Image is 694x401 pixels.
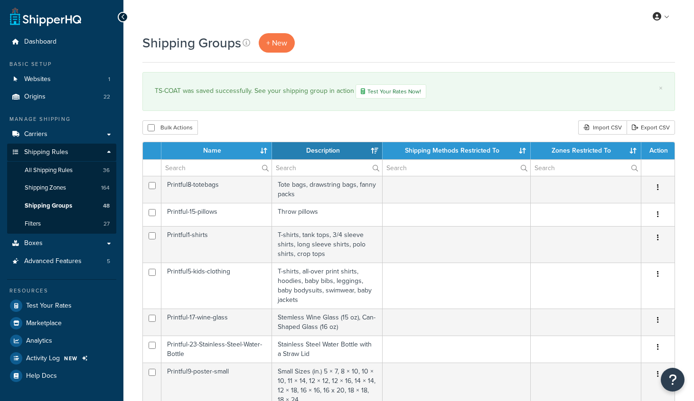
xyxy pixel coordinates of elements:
h1: Shipping Groups [142,34,241,52]
li: Shipping Groups [7,197,116,215]
a: Dashboard [7,33,116,51]
span: Shipping Rules [24,148,68,156]
a: Boxes [7,235,116,252]
a: Test Your Rates Now! [356,84,426,99]
span: Activity Log [26,355,60,363]
td: Tote bags, drawstring bags, fanny packs [272,176,383,203]
a: ShipperHQ Home [10,7,81,26]
div: Basic Setup [7,60,116,68]
td: Printful5-kids-clothing [161,263,272,309]
span: NEW [64,355,78,362]
span: Carriers [24,130,47,138]
a: All Shipping Rules 36 [7,162,116,179]
span: Test Your Rates [26,302,72,310]
div: Resources [7,287,116,295]
span: Shipping Groups [25,202,72,210]
td: Printful-17-wine-glass [161,309,272,336]
input: Search [383,160,530,176]
span: Boxes [24,239,43,247]
li: Shipping Zones [7,179,116,197]
button: Open Resource Center [661,368,685,392]
button: Bulk Actions [142,120,198,135]
a: Analytics [7,332,116,349]
th: Description: activate to sort column ascending [272,142,383,159]
th: Name: activate to sort column ascending [161,142,272,159]
input: Search [531,160,641,176]
span: Filters [25,220,41,228]
a: Shipping Rules [7,144,116,161]
div: TS-COAT was saved successfully. See your shipping group in action [155,84,663,99]
span: Advanced Features [24,257,82,265]
span: Analytics [26,337,52,345]
span: 5 [107,257,110,265]
span: 36 [103,166,110,174]
a: Test Your Rates [7,297,116,314]
td: Printful-15-pillows [161,203,272,226]
a: Carriers [7,126,116,143]
span: 48 [103,202,110,210]
div: Manage Shipping [7,115,116,123]
td: Stemless Wine Glass (15 oz), Can-Shaped Glass (16 oz) [272,309,383,336]
span: Help Docs [26,372,57,380]
span: 27 [103,220,110,228]
a: Shipping Zones 164 [7,179,116,197]
li: Activity Log [7,350,116,367]
a: Export CSV [627,120,675,135]
span: All Shipping Rules [25,166,73,174]
span: 1 [108,75,110,83]
div: Import CSV [578,120,627,135]
span: Shipping Zones [25,184,66,192]
td: T-shirts, all-over print shirts, hoodies, baby bibs, leggings, baby bodysuits, swimwear, baby jac... [272,263,383,309]
td: T-shirts, tank tops, 3/4 sleeve shirts, long sleeve shirts, polo shirts, crop tops [272,226,383,263]
a: Activity Log NEW [7,350,116,367]
a: Marketplace [7,315,116,332]
a: Filters 27 [7,215,116,233]
td: Printful-23-Stainless-Steel-Water-Bottle [161,336,272,363]
th: Action [641,142,675,159]
li: Filters [7,215,116,233]
th: Shipping Methods Restricted To: activate to sort column ascending [383,142,530,159]
li: Advanced Features [7,253,116,270]
a: Websites 1 [7,71,116,88]
a: Origins 22 [7,88,116,106]
li: Websites [7,71,116,88]
a: × [659,84,663,92]
a: Help Docs [7,367,116,384]
a: Shipping Groups 48 [7,197,116,215]
span: Websites [24,75,51,83]
td: Printful1-shirts [161,226,272,263]
li: All Shipping Rules [7,162,116,179]
td: Printful8-totebags [161,176,272,203]
input: Search [272,160,382,176]
th: Zones Restricted To: activate to sort column ascending [531,142,641,159]
span: + New [266,37,287,48]
td: Stainless Steel Water Bottle with a Straw Lid [272,336,383,363]
span: Origins [24,93,46,101]
span: Marketplace [26,319,62,328]
li: Origins [7,88,116,106]
li: Shipping Rules [7,144,116,234]
span: 164 [101,184,110,192]
span: 22 [103,93,110,101]
span: Dashboard [24,38,56,46]
input: Search [161,160,272,176]
td: Throw pillows [272,203,383,226]
a: Advanced Features 5 [7,253,116,270]
a: + New [259,33,295,53]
